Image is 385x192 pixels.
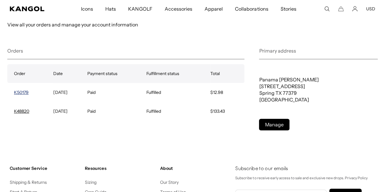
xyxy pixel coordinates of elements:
td: $12.98 [210,83,245,102]
a: Shipping & Returns [10,180,47,185]
h4: Subscribe to our emails [235,166,375,172]
a: Order number K50179 [14,90,29,95]
summary: Search here [324,6,330,12]
button: Cart [338,6,344,12]
a: Our Story [160,180,179,185]
td: Paid [87,102,146,121]
th: Order [7,64,53,83]
th: Fulfillment status [146,64,210,83]
time: [DATE] [53,108,68,114]
td: Fulfilled [146,83,210,102]
a: Account [352,6,358,12]
p: Subscribe to receive early access to sale and exclusive new drops. Privacy Policy [235,175,375,181]
td: Paid [87,83,146,102]
div: View all your orders and manage your account information [7,21,378,28]
td: $133.43 [210,102,245,121]
h4: About [160,166,230,171]
th: Payment status [87,64,146,83]
p: Panama [PERSON_NAME] [STREET_ADDRESS] Spring TX 77379 [GEOGRAPHIC_DATA] [259,76,378,103]
a: Order number K48820 [14,108,29,114]
h4: Resources [85,166,155,171]
a: Sizing [85,180,96,185]
h4: Customer Service [10,166,80,171]
th: Date [53,64,87,83]
th: Total [210,64,245,83]
td: Fulfilled [146,102,210,121]
button: USD [366,6,375,12]
a: Kangol [10,6,53,11]
h2: Orders [7,47,244,59]
h2: Primary address [259,47,378,59]
a: Manage [259,119,289,130]
time: [DATE] [53,90,68,95]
